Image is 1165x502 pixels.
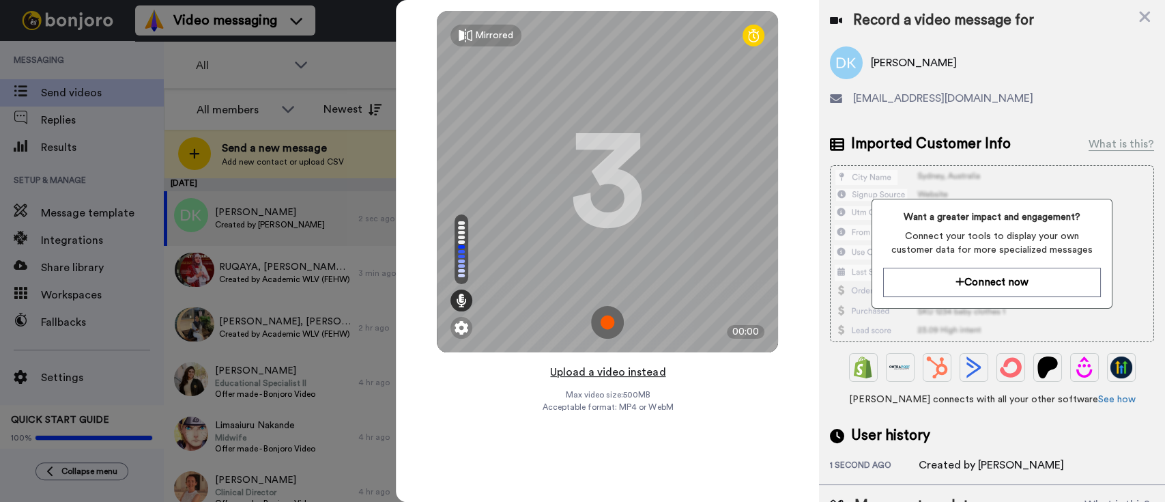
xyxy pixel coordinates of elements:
img: Patreon [1037,357,1059,378]
img: GoHighLevel [1110,357,1132,378]
span: [PERSON_NAME] connects with all your other software [830,393,1154,406]
button: Connect now [883,268,1101,297]
a: See how [1098,395,1136,404]
div: 00:00 [727,325,764,339]
span: Acceptable format: MP4 or WebM [543,402,673,413]
div: What is this? [1089,136,1154,152]
img: Ontraport [889,357,911,378]
img: Drip [1074,357,1095,378]
img: Shopify [852,357,874,378]
img: ic_record_start.svg [591,306,624,339]
span: Want a greater impact and engagement? [883,210,1101,224]
span: [EMAIL_ADDRESS][DOMAIN_NAME] [853,90,1033,107]
img: Hubspot [926,357,948,378]
span: Connect your tools to display your own customer data for more specialized messages [883,229,1101,257]
span: User history [851,426,930,446]
div: 1 second ago [830,460,919,473]
span: Max video size: 500 MB [565,389,650,400]
span: Imported Customer Info [851,134,1011,154]
img: ConvertKit [1000,357,1022,378]
button: Upload a video instead [546,363,670,381]
div: 3 [570,130,645,233]
img: ActiveCampaign [963,357,985,378]
img: ic_gear.svg [455,321,468,335]
div: Created by [PERSON_NAME] [919,457,1064,473]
